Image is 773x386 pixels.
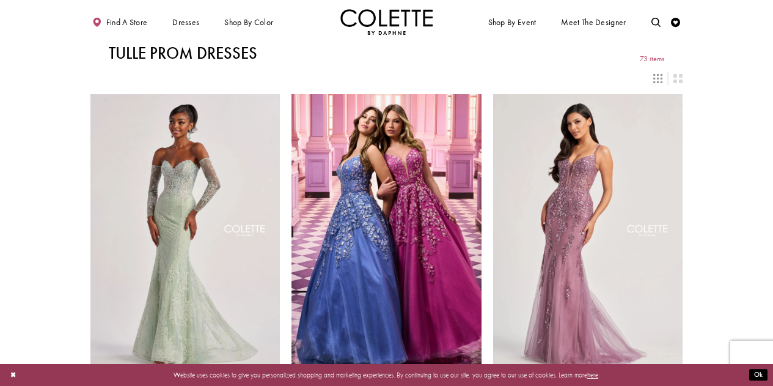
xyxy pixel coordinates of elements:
[67,369,706,381] p: Website uses cookies to give you personalized shopping and marketing experiences. By continuing t...
[561,18,626,27] span: Meet the designer
[170,9,202,35] span: Dresses
[224,18,273,27] span: Shop by color
[649,9,663,35] a: Toggle search
[84,68,688,88] div: Layout Controls
[222,9,276,35] span: Shop by color
[90,9,150,35] a: Find a store
[5,367,21,384] button: Close Dialog
[488,18,537,27] span: Shop By Event
[172,18,199,27] span: Dresses
[291,94,482,371] a: Visit Colette by Daphne Style No. CL8420 Page
[486,9,538,35] span: Shop By Event
[669,9,683,35] a: Check Wishlist
[640,55,664,63] span: 73 items
[559,9,629,35] a: Meet the designer
[90,94,280,371] a: Visit Colette by Daphne Style No. CL8415 Page
[493,94,683,371] a: Visit Colette by Daphne Style No. CL8210 Page
[109,44,257,62] h1: Tulle Prom Dresses
[653,74,662,83] span: Switch layout to 3 columns
[340,9,433,35] img: Colette by Daphne
[673,74,683,83] span: Switch layout to 2 columns
[106,18,148,27] span: Find a store
[749,369,768,381] button: Submit Dialog
[340,9,433,35] a: Visit Home Page
[587,371,598,379] a: here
